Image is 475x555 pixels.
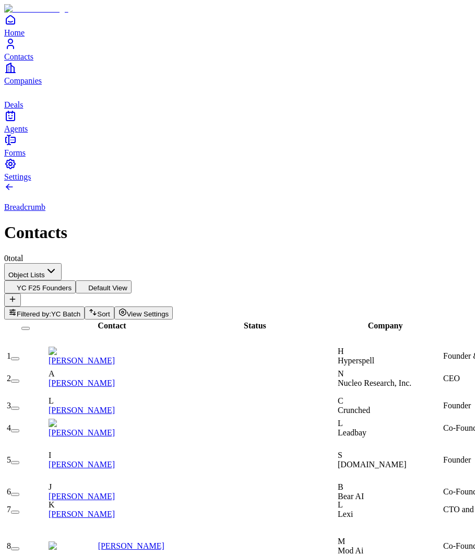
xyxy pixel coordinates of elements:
div: LLeadbay [338,419,441,438]
span: [DOMAIN_NAME] [338,460,407,469]
a: Home [4,14,471,37]
button: Filtered by:YC Batch [4,306,85,320]
h1: Contacts [4,223,471,242]
button: Sort [85,306,114,320]
a: Companies [4,62,471,85]
a: [PERSON_NAME] [49,428,115,437]
div: CCrunched [338,396,441,415]
span: Bear AI [338,492,364,501]
span: Forms [4,148,26,157]
button: View Settings [114,306,173,320]
span: Companies [4,76,42,85]
img: Ludovic Granger [49,419,114,428]
span: Contact [98,321,126,330]
a: Breadcrumb [4,185,471,212]
span: 5 [7,455,11,464]
button: YC F25 Founders [4,280,76,293]
span: Founder [443,401,471,410]
div: N [338,369,441,379]
a: [PERSON_NAME] [49,356,115,365]
div: A [49,369,178,379]
a: [PERSON_NAME] [98,541,164,550]
a: Agents [4,110,471,133]
a: Settings [4,158,471,181]
img: Conor Brennan-Burke [49,347,132,356]
div: C [338,396,441,406]
a: [PERSON_NAME] [49,460,115,469]
span: Contacts [4,52,33,61]
div: BBear AI [338,482,441,501]
span: Sort [97,310,110,318]
span: CEO [443,374,460,383]
div: S[DOMAIN_NAME] [338,451,441,469]
img: Evan Meyer [49,541,98,551]
span: YC Batch [51,310,80,318]
span: Leadbay [338,428,366,437]
div: L [49,396,178,406]
span: 7 [7,505,11,514]
span: 6 [7,487,11,496]
div: L [338,500,441,510]
span: 1 [7,351,11,360]
div: H [338,347,441,356]
span: Lexi [338,510,353,518]
span: 8 [7,541,11,550]
div: NNucleo Research, Inc. [338,369,441,388]
div: HHyperspell [338,347,441,365]
div: B [338,482,441,492]
p: Breadcrumb [4,203,471,212]
span: Nucleo Research, Inc. [338,379,411,387]
span: 2 [7,374,11,383]
div: S [338,451,441,460]
div: J [49,482,178,492]
div: LLexi [338,500,441,519]
span: 3 [7,401,11,410]
div: K [49,500,178,510]
div: 0 total [4,254,471,263]
a: [PERSON_NAME] [49,510,115,518]
a: deals [4,86,471,109]
img: Item Brain Logo [4,4,68,14]
a: Contacts [4,38,471,61]
span: Status [244,321,266,330]
span: Hyperspell [338,356,374,365]
a: [PERSON_NAME] [49,406,115,415]
div: L [338,419,441,428]
div: M [338,537,441,546]
span: Company [368,321,403,330]
a: [PERSON_NAME] [49,379,115,387]
span: Settings [4,172,31,181]
button: Default View [76,280,132,293]
a: [PERSON_NAME] [49,492,115,501]
div: I [49,451,178,460]
span: Mod Ai [338,546,363,555]
span: Crunched [338,406,370,415]
span: Founder [443,455,471,464]
span: Deals [4,100,23,109]
a: Forms [4,134,471,157]
span: Home [4,28,25,37]
span: Agents [4,124,28,133]
span: Filtered by: [17,310,51,318]
span: View Settings [127,310,169,318]
span: 4 [7,423,11,432]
